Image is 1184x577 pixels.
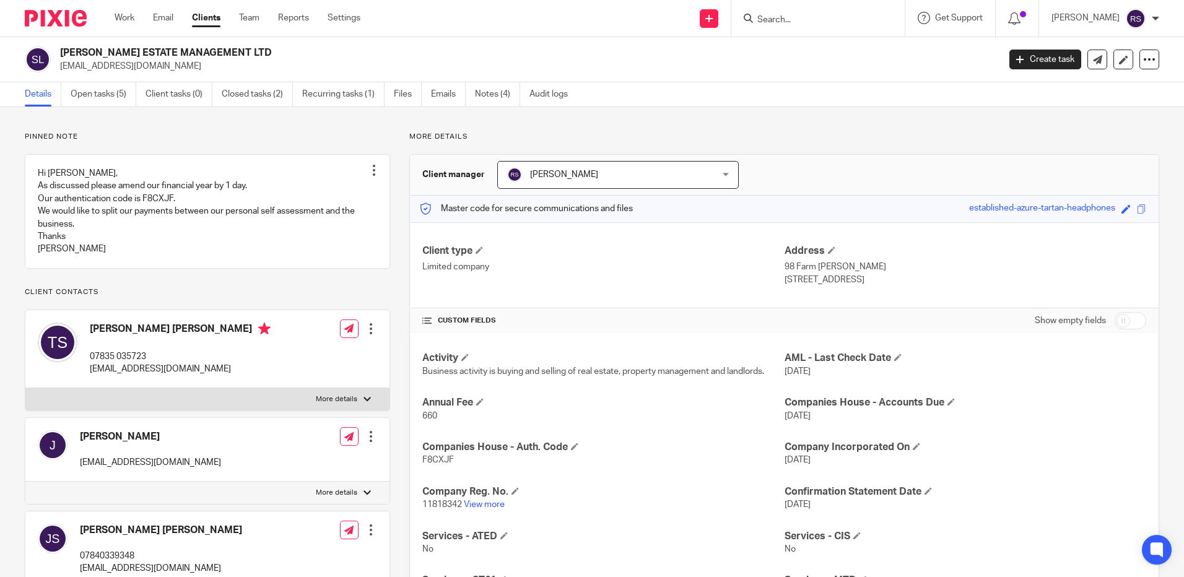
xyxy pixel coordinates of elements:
h4: Annual Fee [422,396,784,409]
a: Open tasks (5) [71,82,136,106]
a: View more [464,500,505,509]
a: Team [239,12,259,24]
p: Pinned note [25,132,390,142]
h4: Company Reg. No. [422,485,784,498]
h4: Companies House - Accounts Due [785,396,1146,409]
a: Reports [278,12,309,24]
span: F8CXJF [422,456,454,464]
a: Details [25,82,61,106]
a: Work [115,12,134,24]
span: [DATE] [785,367,811,376]
span: [DATE] [785,456,811,464]
h4: Activity [422,352,784,365]
h4: Address [785,245,1146,258]
a: Notes (4) [475,82,520,106]
p: Limited company [422,261,784,273]
h4: [PERSON_NAME] [PERSON_NAME] [80,524,242,537]
p: [STREET_ADDRESS] [785,274,1146,286]
h4: CUSTOM FIELDS [422,316,784,326]
a: Clients [192,12,220,24]
span: No [785,545,796,553]
h4: Services - CIS [785,530,1146,543]
p: Client contacts [25,287,390,297]
a: Create task [1009,50,1081,69]
img: svg%3E [25,46,51,72]
img: svg%3E [1126,9,1146,28]
p: 07835 035723 [90,350,271,363]
div: established-azure-tartan-headphones [969,202,1115,216]
img: svg%3E [507,167,522,182]
h2: [PERSON_NAME] ESTATE MANAGEMENT LTD [60,46,804,59]
img: Pixie [25,10,87,27]
span: No [422,545,433,553]
h4: Companies House - Auth. Code [422,441,784,454]
a: Emails [431,82,466,106]
p: 07840339348 [80,550,242,562]
p: More details [316,394,357,404]
p: [EMAIL_ADDRESS][DOMAIN_NAME] [80,562,242,575]
label: Show empty fields [1035,315,1106,327]
img: svg%3E [38,430,67,460]
h4: Company Incorporated On [785,441,1146,454]
p: [EMAIL_ADDRESS][DOMAIN_NAME] [90,363,271,375]
h4: [PERSON_NAME] [80,430,221,443]
i: Primary [258,323,271,335]
h4: [PERSON_NAME] [PERSON_NAME] [90,323,271,338]
h4: Client type [422,245,784,258]
p: [EMAIL_ADDRESS][DOMAIN_NAME] [80,456,221,469]
h4: Services - ATED [422,530,784,543]
a: Closed tasks (2) [222,82,293,106]
span: [PERSON_NAME] [530,170,598,179]
a: Files [394,82,422,106]
p: More details [316,488,357,498]
img: svg%3E [38,323,77,362]
p: 98 Farm [PERSON_NAME] [785,261,1146,273]
span: 660 [422,412,437,420]
a: Audit logs [529,82,577,106]
input: Search [756,15,868,26]
a: Recurring tasks (1) [302,82,385,106]
a: Client tasks (0) [146,82,212,106]
span: Business activity is buying and selling of real estate, property management and landlords. [422,367,764,376]
p: More details [409,132,1159,142]
a: Email [153,12,173,24]
a: Settings [328,12,360,24]
span: 11818342 [422,500,462,509]
h3: Client manager [422,168,485,181]
span: Get Support [935,14,983,22]
h4: Confirmation Statement Date [785,485,1146,498]
p: Master code for secure communications and files [419,202,633,215]
img: svg%3E [38,524,67,553]
span: [DATE] [785,500,811,509]
p: [EMAIL_ADDRESS][DOMAIN_NAME] [60,60,991,72]
span: [DATE] [785,412,811,420]
p: [PERSON_NAME] [1051,12,1120,24]
h4: AML - Last Check Date [785,352,1146,365]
